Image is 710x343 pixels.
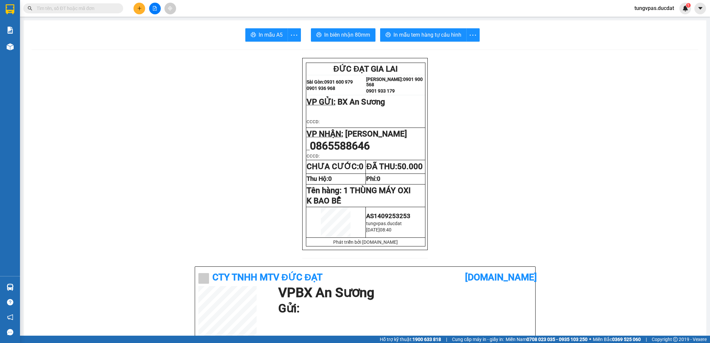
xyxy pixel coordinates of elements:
button: plus [133,3,145,14]
span: 50.000 [397,162,423,171]
span: K BAO BỂ [307,196,341,205]
strong: 0708 023 035 - 0935 103 250 [527,337,588,342]
button: caret-down [694,3,706,14]
span: message [7,329,13,335]
span: notification [7,314,13,320]
span: Hỗ trợ kỹ thuật: [380,336,441,343]
span: CCCD: [307,154,320,159]
strong: CHƯA CƯỚC: [307,162,363,171]
span: tungvpas.ducdat [629,4,679,12]
b: CTy TNHH MTV ĐỨC ĐẠT [212,272,323,283]
img: warehouse-icon [7,284,14,291]
strong: Phí: [366,175,380,182]
span: VP GỬI: [307,97,336,107]
span: printer [251,32,256,38]
span: CCCD: [307,119,320,124]
span: 08:40 [380,227,391,232]
img: solution-icon [7,27,14,34]
span: plus [137,6,142,11]
span: ⚪️ [589,338,591,341]
span: BX An Sương [338,97,385,107]
span: Miền Nam [506,336,588,343]
strong: 0369 525 060 [612,337,641,342]
span: 0865588646 [310,140,370,152]
span: AS1409253253 [366,212,410,220]
button: printerIn biên nhận 80mm [311,28,375,42]
button: aim [164,3,176,14]
span: 0 [359,162,363,171]
button: printerIn mẫu tem hàng tự cấu hình [380,28,467,42]
td: Phát triển bởi [DOMAIN_NAME] [306,238,425,246]
button: more [288,28,301,42]
span: 1 THÙNG MÁY OXI [344,186,411,195]
button: file-add [149,3,161,14]
span: In mẫu A5 [259,31,283,39]
button: printerIn mẫu A5 [245,28,288,42]
span: aim [168,6,172,11]
h1: Gửi: [278,299,529,318]
b: [DOMAIN_NAME] [465,272,537,283]
span: [PERSON_NAME] [345,129,407,139]
h1: VP BX An Sương [278,286,529,299]
span: more [467,31,479,39]
strong: 0901 900 568 [366,77,423,87]
span: tungvpas.ducdat [366,221,402,226]
span: ĐỨC ĐẠT GIA LAI [334,64,398,74]
strong: 0901 933 179 [366,88,395,94]
span: In biên nhận 80mm [324,31,370,39]
sup: 1 [686,3,691,8]
strong: 0931 600 979 [324,79,353,85]
span: Tên hàng: [307,186,411,195]
span: caret-down [697,5,703,11]
img: logo-vxr [6,4,14,14]
span: 0 [328,175,332,182]
span: Cung cấp máy in - giấy in: [452,336,504,343]
span: | [646,336,647,343]
strong: Thu Hộ: [307,175,332,182]
button: more [466,28,480,42]
img: warehouse-icon [7,43,14,50]
span: search [28,6,32,11]
strong: ĐÃ THU: [366,162,422,171]
strong: [PERSON_NAME]: [366,77,403,82]
span: 1 [687,3,689,8]
span: file-add [152,6,157,11]
span: question-circle [7,299,13,305]
strong: Sài Gòn: [307,79,324,85]
span: more [288,31,301,39]
strong: 1900 633 818 [412,337,441,342]
span: In mẫu tem hàng tự cấu hình [393,31,461,39]
strong: 0901 936 968 [307,86,335,91]
img: icon-new-feature [682,5,688,11]
span: [DATE] [366,227,380,232]
span: printer [316,32,322,38]
span: Miền Bắc [593,336,641,343]
span: | [446,336,447,343]
span: printer [385,32,391,38]
span: VP NHẬN: [307,129,343,139]
span: copyright [673,337,678,342]
input: Tìm tên, số ĐT hoặc mã đơn [37,5,115,12]
span: 0 [377,175,380,182]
